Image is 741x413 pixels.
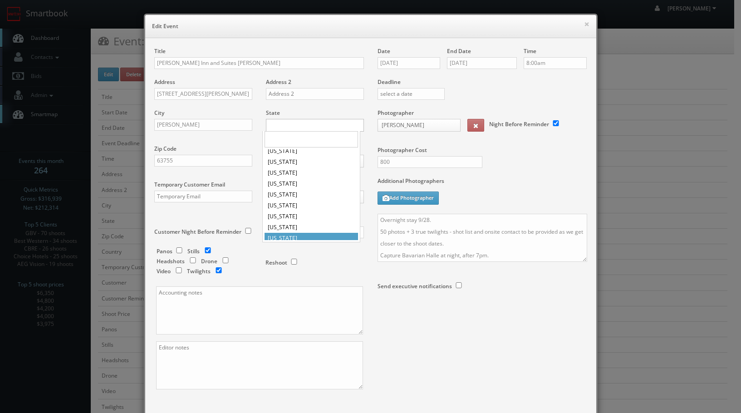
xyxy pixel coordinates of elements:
div: [US_STATE] [265,233,358,244]
div: [US_STATE] [265,167,358,178]
div: [US_STATE] [265,189,358,200]
div: [US_STATE] [265,157,358,167]
div: [US_STATE] [265,146,358,157]
div: [US_STATE] [265,222,358,233]
div: [US_STATE] [265,200,358,211]
div: [US_STATE] [265,178,358,189]
div: [US_STATE] [265,211,358,222]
